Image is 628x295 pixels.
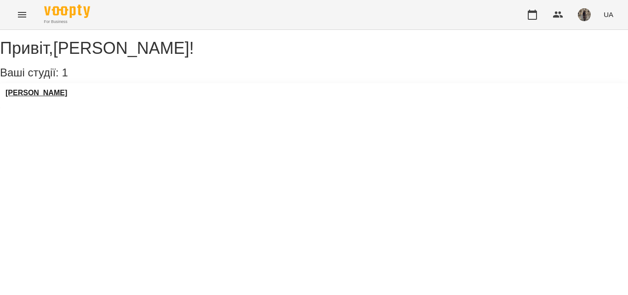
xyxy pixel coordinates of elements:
[62,66,68,79] span: 1
[604,10,613,19] span: UA
[6,89,67,97] a: [PERSON_NAME]
[578,8,591,21] img: ce965af79648ee80b991a93de151fe2f.jpg
[44,19,90,25] span: For Business
[11,4,33,26] button: Menu
[44,5,90,18] img: Voopty Logo
[600,6,617,23] button: UA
